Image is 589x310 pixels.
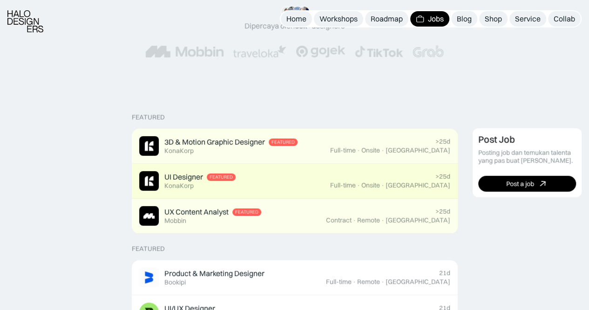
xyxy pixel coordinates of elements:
div: [GEOGRAPHIC_DATA] [386,146,450,154]
a: Home [281,11,312,27]
div: >25d [435,172,450,180]
div: Remote [357,278,380,286]
div: Shop [485,14,502,24]
div: [GEOGRAPHIC_DATA] [386,181,450,189]
a: Jobs [410,11,449,27]
div: Full-time [330,181,356,189]
div: [GEOGRAPHIC_DATA] [386,216,450,224]
div: Collab [554,14,575,24]
div: · [381,146,385,154]
img: Job Image [139,171,159,191]
div: · [352,216,356,224]
a: Workshops [314,11,363,27]
div: Post Job [478,134,515,145]
div: Featured [210,174,233,180]
div: Post a job [506,180,534,188]
div: Product & Marketing Designer [164,269,264,278]
div: Service [515,14,541,24]
div: [GEOGRAPHIC_DATA] [386,278,450,286]
div: KonaKorp [164,182,194,190]
div: Featured [132,245,165,253]
div: 21d [439,269,450,277]
a: Blog [451,11,477,27]
div: Roadmap [371,14,403,24]
div: Workshops [319,14,358,24]
a: Post a job [478,176,576,192]
a: Job ImageUX Content AnalystFeaturedMobbin>25dContract·Remote·[GEOGRAPHIC_DATA] [132,199,458,234]
div: · [381,181,385,189]
div: 3D & Motion Graphic Designer [164,137,265,147]
a: Shop [479,11,508,27]
img: Job Image [139,136,159,156]
div: >25d [435,207,450,215]
a: Job Image3D & Motion Graphic DesignerFeaturedKonaKorp>25dFull-time·Onsite·[GEOGRAPHIC_DATA] [132,129,458,164]
div: Home [286,14,306,24]
div: Featured [235,209,258,215]
div: Remote [357,216,380,224]
div: · [357,146,360,154]
div: KonaKorp [164,147,194,155]
a: Job ImageProduct & Marketing DesignerBookipi21dFull-time·Remote·[GEOGRAPHIC_DATA] [132,260,458,295]
div: Contract [326,216,352,224]
div: · [352,278,356,286]
a: Job ImageUI DesignerFeaturedKonaKorp>25dFull-time·Onsite·[GEOGRAPHIC_DATA] [132,164,458,199]
div: UI Designer [164,172,203,182]
img: Job Image [139,206,159,226]
div: Featured [132,113,165,121]
div: Featured [271,139,295,145]
a: Roadmap [365,11,408,27]
a: Service [509,11,546,27]
div: · [381,278,385,286]
div: Onsite [361,146,380,154]
div: Posting job dan temukan talenta yang pas buat [PERSON_NAME]. [478,149,576,165]
div: Onsite [361,181,380,189]
div: Jobs [428,14,444,24]
a: Collab [548,11,581,27]
div: Full-time [326,278,352,286]
div: Blog [457,14,472,24]
div: Mobbin [164,217,186,225]
div: Dipercaya oleh designers [244,21,345,31]
div: UX Content Analyst [164,207,229,217]
div: Full-time [330,146,356,154]
img: Job Image [139,268,159,287]
div: · [357,181,360,189]
div: Bookipi [164,278,186,286]
div: · [381,216,385,224]
div: >25d [435,138,450,145]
